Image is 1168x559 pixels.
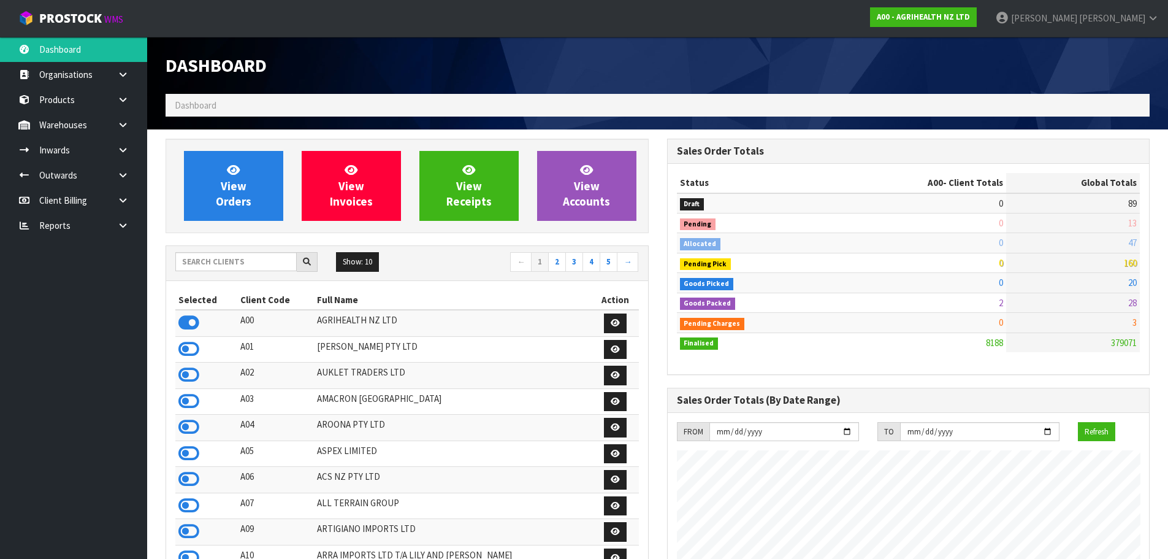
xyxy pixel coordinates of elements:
a: ViewReceipts [419,151,519,221]
th: - Client Totals [830,173,1006,193]
a: 3 [565,252,583,272]
td: ASPEX LIMITED [314,441,592,467]
span: 0 [999,217,1003,229]
span: 160 [1124,257,1137,269]
a: 1 [531,252,549,272]
a: ViewAccounts [537,151,636,221]
span: 3 [1132,317,1137,328]
h3: Sales Order Totals (By Date Range) [677,395,1140,406]
td: A05 [237,441,315,467]
span: [PERSON_NAME] [1011,12,1077,24]
span: 13 [1128,217,1137,229]
td: A01 [237,336,315,363]
td: A00 [237,310,315,336]
button: Show: 10 [336,252,379,272]
span: View Orders [216,163,251,209]
span: [PERSON_NAME] [1079,12,1145,24]
span: 0 [999,277,1003,288]
td: AROONA PTY LTD [314,415,592,441]
span: 0 [999,257,1003,269]
td: AMACRON [GEOGRAPHIC_DATA] [314,388,592,415]
div: FROM [677,422,709,442]
span: Allocated [680,238,721,250]
td: A07 [237,493,315,519]
span: 0 [999,198,1003,209]
input: Search clients [175,252,297,271]
a: 2 [548,252,566,272]
nav: Page navigation [416,252,639,274]
span: Goods Packed [680,298,736,310]
td: ACS NZ PTY LTD [314,467,592,493]
span: 0 [999,317,1003,328]
span: View Receipts [446,163,492,209]
span: Pending [680,218,716,231]
span: Pending Pick [680,258,731,271]
span: 89 [1128,198,1137,209]
th: Action [592,290,639,310]
span: View Accounts [563,163,610,209]
a: ViewInvoices [302,151,401,221]
td: A02 [237,363,315,389]
span: 2 [999,297,1003,309]
td: ARTIGIANO IMPORTS LTD [314,519,592,546]
td: A09 [237,519,315,546]
span: Goods Picked [680,278,734,290]
span: ProStock [39,10,102,26]
th: Global Totals [1006,173,1140,193]
td: A06 [237,467,315,493]
strong: A00 - AGRIHEALTH NZ LTD [877,12,970,22]
span: Dashboard [175,99,216,111]
h3: Sales Order Totals [677,145,1140,157]
td: AUKLET TRADERS LTD [314,363,592,389]
button: Refresh [1078,422,1115,442]
th: Selected [175,290,237,310]
span: 47 [1128,237,1137,249]
img: cube-alt.png [18,10,34,26]
span: View Invoices [330,163,373,209]
span: 20 [1128,277,1137,288]
a: ViewOrders [184,151,283,221]
div: TO [877,422,900,442]
a: A00 - AGRIHEALTH NZ LTD [870,7,977,27]
th: Client Code [237,290,315,310]
span: 0 [999,237,1003,249]
td: A04 [237,415,315,441]
a: 5 [600,252,617,272]
span: Finalised [680,337,719,350]
td: A03 [237,388,315,415]
span: Dashboard [166,53,267,77]
a: → [617,252,638,272]
span: A00 [928,177,943,188]
span: Draft [680,198,704,210]
td: [PERSON_NAME] PTY LTD [314,336,592,363]
span: Pending Charges [680,318,745,330]
small: WMS [104,13,123,25]
span: 379071 [1111,337,1137,349]
a: 4 [582,252,600,272]
th: Full Name [314,290,592,310]
a: ← [510,252,532,272]
span: 28 [1128,297,1137,309]
td: AGRIHEALTH NZ LTD [314,310,592,336]
span: 8188 [986,337,1003,349]
td: ALL TERRAIN GROUP [314,493,592,519]
th: Status [677,173,830,193]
